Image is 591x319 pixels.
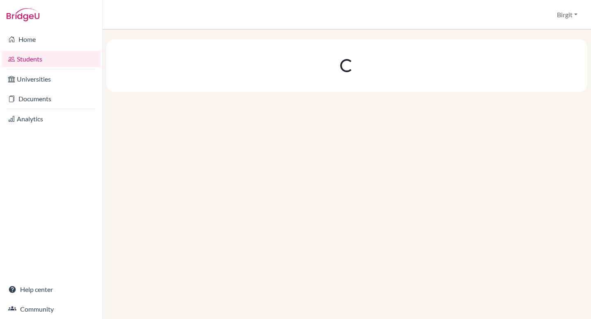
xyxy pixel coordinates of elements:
a: Documents [2,91,101,107]
a: Help center [2,281,101,298]
a: Universities [2,71,101,87]
button: Birgit [553,7,581,23]
img: Bridge-U [7,8,39,21]
a: Community [2,301,101,317]
a: Analytics [2,111,101,127]
a: Students [2,51,101,67]
a: Home [2,31,101,48]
